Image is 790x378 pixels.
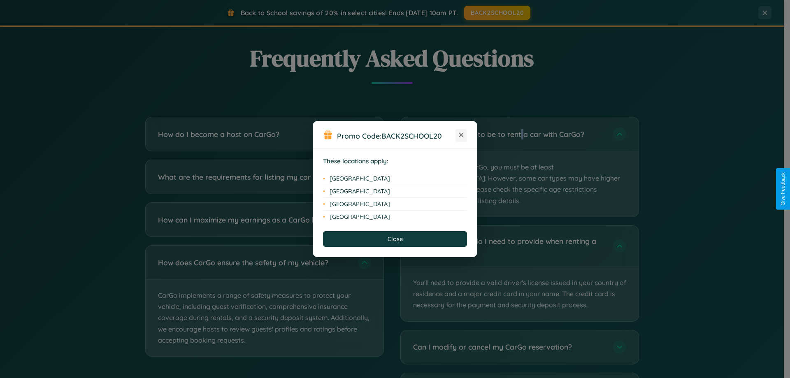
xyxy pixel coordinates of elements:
div: Give Feedback [780,172,786,206]
button: Close [323,231,467,247]
li: [GEOGRAPHIC_DATA] [323,185,467,198]
h3: Promo Code: [337,131,455,140]
b: BACK2SCHOOL20 [381,131,442,140]
li: [GEOGRAPHIC_DATA] [323,198,467,211]
li: [GEOGRAPHIC_DATA] [323,172,467,185]
strong: These locations apply: [323,157,388,165]
li: [GEOGRAPHIC_DATA] [323,211,467,223]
